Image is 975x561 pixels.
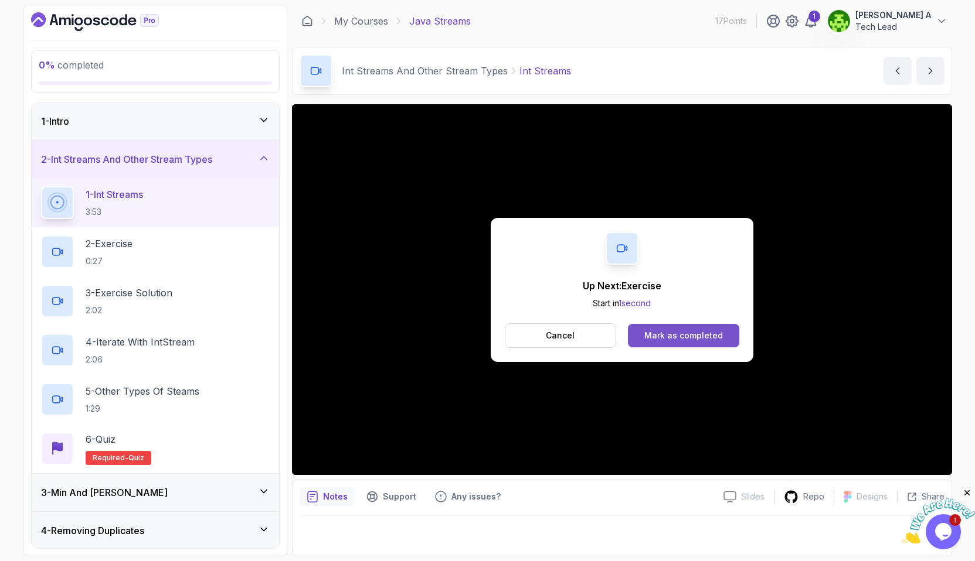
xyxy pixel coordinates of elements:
p: Int Streams And Other Stream Types [342,64,508,78]
p: Int Streams [519,64,571,78]
a: Repo [774,490,834,504]
button: Share [897,491,945,502]
button: 2-Int Streams And Other Stream Types [32,141,279,178]
div: 1 [808,11,820,22]
p: Support [383,491,416,502]
h3: 4 - Removing Duplicates [41,524,144,538]
button: Support button [359,487,423,506]
p: Designs [857,491,888,502]
p: Repo [803,491,824,502]
iframe: chat widget [902,488,975,543]
p: 3 - Exercise Solution [86,286,172,300]
p: 1 - Int Streams [86,187,143,201]
span: 1 second [619,298,651,308]
span: 0 % [39,59,55,71]
h3: 1 - Intro [41,114,69,128]
p: Slides [741,491,765,502]
p: [PERSON_NAME] A [855,9,931,21]
p: Start in [583,297,661,309]
button: 3-Min And [PERSON_NAME] [32,474,279,511]
span: quiz [128,453,144,463]
button: Mark as completed [628,324,739,347]
p: 4 - Iterate with IntStream [86,335,195,349]
p: 2:02 [86,305,172,316]
p: 2 - Exercise [86,237,133,251]
p: Tech Lead [855,21,931,33]
a: 1 [804,14,818,28]
p: Cancel [546,330,575,341]
a: Dashboard [31,12,186,31]
button: 1-Int Streams3:53 [41,186,270,219]
p: Notes [323,491,348,502]
p: 17 Points [715,15,747,27]
span: Required- [93,453,128,463]
a: My Courses [334,14,388,28]
span: completed [39,59,104,71]
button: notes button [300,487,355,506]
button: 1-Intro [32,102,279,140]
p: 0:27 [86,255,133,267]
button: 2-Exercise0:27 [41,235,270,268]
button: 3-Exercise Solution2:02 [41,285,270,317]
button: Cancel [505,323,617,348]
button: 4-Removing Duplicates [32,512,279,549]
p: Up Next: Exercise [583,279,661,293]
p: 2:06 [86,354,195,365]
a: Dashboard [301,15,313,27]
p: 3:53 [86,206,143,218]
h3: 3 - Min And [PERSON_NAME] [41,485,168,500]
h3: 2 - Int Streams And Other Stream Types [41,152,212,166]
button: 6-QuizRequired-quiz [41,432,270,465]
button: next content [916,57,945,85]
img: user profile image [828,10,850,32]
p: 6 - Quiz [86,432,115,446]
button: Feedback button [428,487,508,506]
p: Java Streams [409,14,471,28]
iframe: 1 - IntStreams [292,104,952,475]
div: Mark as completed [644,330,723,341]
p: 5 - Other Types Of Steams [86,384,199,398]
p: 1:29 [86,403,199,415]
p: Any issues? [451,491,501,502]
button: 5-Other Types Of Steams1:29 [41,383,270,416]
button: user profile image[PERSON_NAME] ATech Lead [827,9,947,33]
button: 4-Iterate with IntStream2:06 [41,334,270,367]
button: previous content [884,57,912,85]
